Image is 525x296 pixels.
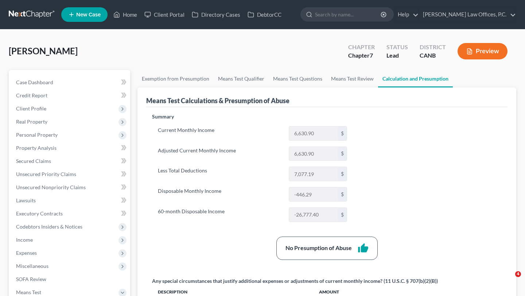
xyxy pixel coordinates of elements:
[244,8,285,21] a: DebtorCC
[386,51,408,60] div: Lead
[458,43,507,59] button: Preview
[16,79,53,85] span: Case Dashboard
[16,92,47,98] span: Credit Report
[419,8,516,21] a: [PERSON_NAME] Law Offices, P.C.
[315,8,382,21] input: Search by name...
[420,43,446,51] div: District
[141,8,188,21] a: Client Portal
[16,158,51,164] span: Secured Claims
[188,8,244,21] a: Directory Cases
[386,43,408,51] div: Status
[16,210,63,217] span: Executory Contracts
[16,118,47,125] span: Real Property
[269,70,327,87] a: Means Test Questions
[9,46,78,56] span: [PERSON_NAME]
[378,70,453,87] a: Calculation and Presumption
[10,141,130,155] a: Property Analysis
[152,277,438,285] div: Any special circumstances that justify additional expenses or adjustments of current monthly inco...
[76,12,101,17] span: New Case
[154,147,285,161] label: Adjusted Current Monthly Income
[338,147,347,161] div: $
[16,105,46,112] span: Client Profile
[500,271,518,289] iframe: Intercom live chat
[137,70,214,87] a: Exemption from Presumption
[515,271,521,277] span: 4
[420,51,446,60] div: CANB
[16,145,57,151] span: Property Analysis
[370,52,373,59] span: 7
[10,181,130,194] a: Unsecured Nonpriority Claims
[289,187,338,201] input: 0.00
[16,237,33,243] span: Income
[152,113,353,120] p: Summary
[338,187,347,201] div: $
[146,96,289,105] div: Means Test Calculations & Presumption of Abuse
[16,132,58,138] span: Personal Property
[10,89,130,102] a: Credit Report
[16,223,82,230] span: Codebtors Insiders & Notices
[154,187,285,202] label: Disposable Monthly Income
[154,207,285,222] label: 60-month Disposable Income
[16,171,76,177] span: Unsecured Priority Claims
[154,167,285,181] label: Less Total Deductions
[16,289,41,295] span: Means Test
[289,208,338,222] input: 0.00
[285,244,352,252] div: No Presumption of Abuse
[16,197,36,203] span: Lawsuits
[16,184,86,190] span: Unsecured Nonpriority Claims
[10,168,130,181] a: Unsecured Priority Claims
[289,126,338,140] input: 0.00
[10,207,130,220] a: Executory Contracts
[348,51,375,60] div: Chapter
[154,126,285,141] label: Current Monthly Income
[16,276,46,282] span: SOFA Review
[10,76,130,89] a: Case Dashboard
[214,70,269,87] a: Means Test Qualifier
[338,208,347,222] div: $
[338,167,347,181] div: $
[289,167,338,181] input: 0.00
[394,8,419,21] a: Help
[327,70,378,87] a: Means Test Review
[16,263,48,269] span: Miscellaneous
[348,43,375,51] div: Chapter
[16,250,37,256] span: Expenses
[10,155,130,168] a: Secured Claims
[289,147,338,161] input: 0.00
[358,243,369,254] i: thumb_up
[110,8,141,21] a: Home
[10,273,130,286] a: SOFA Review
[338,126,347,140] div: $
[10,194,130,207] a: Lawsuits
